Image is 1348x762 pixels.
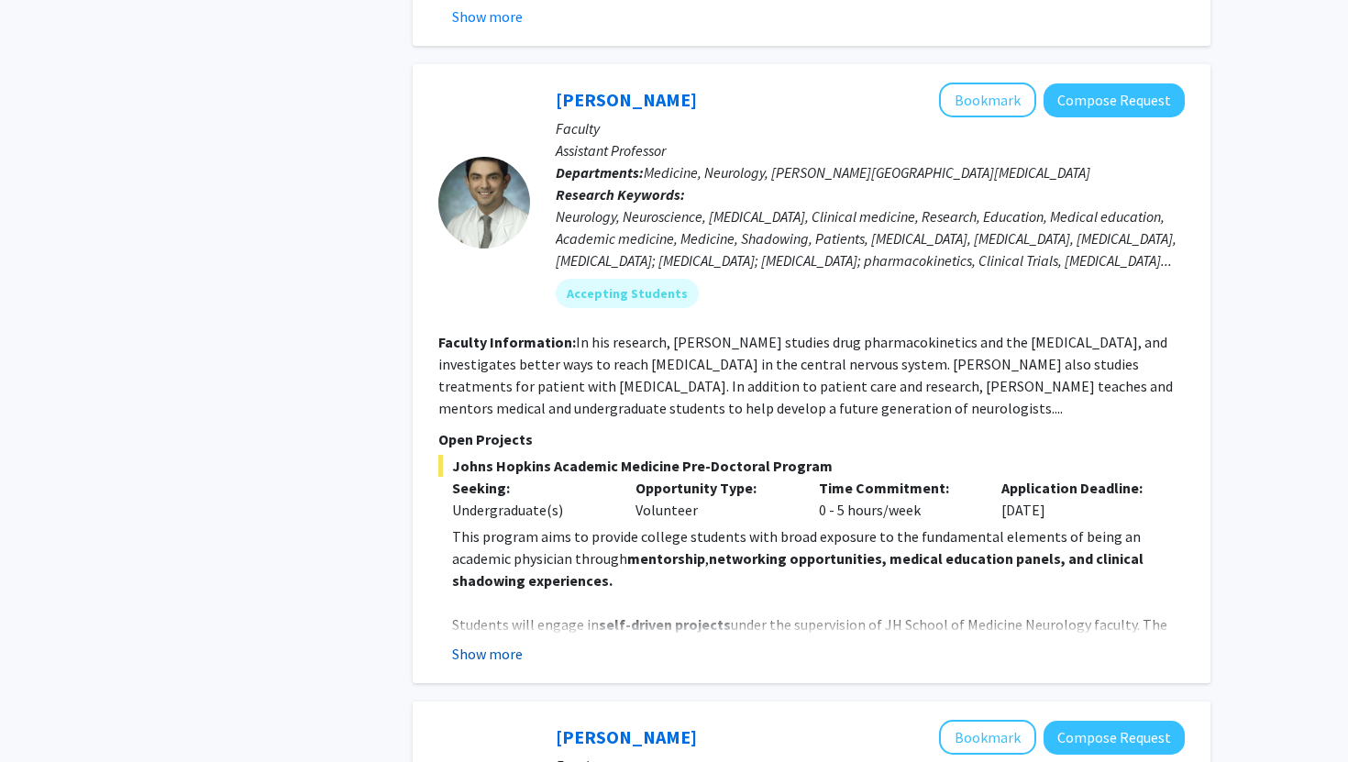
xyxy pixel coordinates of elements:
[438,333,1173,417] fg-read-more: In his research, [PERSON_NAME] studies drug pharmacokinetics and the [MEDICAL_DATA], and investig...
[556,139,1185,161] p: Assistant Professor
[622,477,805,521] div: Volunteer
[556,117,1185,139] p: Faculty
[556,279,699,308] mat-chip: Accepting Students
[939,720,1036,755] button: Add Raj Mukherjee to Bookmarks
[635,477,791,499] p: Opportunity Type:
[556,88,697,111] a: [PERSON_NAME]
[1001,477,1157,499] p: Application Deadline:
[1044,721,1185,755] button: Compose Request to Raj Mukherjee
[556,725,697,748] a: [PERSON_NAME]
[452,499,608,521] div: Undergraduate(s)
[452,549,1144,590] strong: networking opportunities, medical education panels, and clinical shadowing experiences.
[939,83,1036,117] button: Add Carlos Romo to Bookmarks
[556,163,644,182] b: Departments:
[438,428,1185,450] p: Open Projects
[438,333,576,351] b: Faculty Information:
[805,477,989,521] div: 0 - 5 hours/week
[452,6,523,28] button: Show more
[1044,83,1185,117] button: Compose Request to Carlos Romo
[556,185,685,204] b: Research Keywords:
[819,477,975,499] p: Time Commitment:
[452,643,523,665] button: Show more
[644,163,1090,182] span: Medicine, Neurology, [PERSON_NAME][GEOGRAPHIC_DATA][MEDICAL_DATA]
[14,679,78,748] iframe: Chat
[627,549,705,568] strong: mentorship
[452,613,1185,679] p: Students will engage in under the supervision of JH School of Medicine Neurology faculty. The pro...
[438,455,1185,477] span: Johns Hopkins Academic Medicine Pre-Doctoral Program
[599,615,731,634] strong: self-driven projects
[452,525,1185,591] p: This program aims to provide college students with broad exposure to the fundamental elements of ...
[452,477,608,499] p: Seeking:
[556,205,1185,271] div: Neurology, Neuroscience, [MEDICAL_DATA], Clinical medicine, Research, Education, Medical educatio...
[988,477,1171,521] div: [DATE]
